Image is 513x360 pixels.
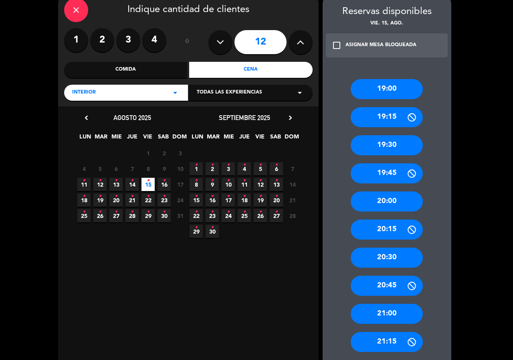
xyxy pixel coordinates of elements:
span: 17 [222,193,235,207]
i: arrow_drop_down [295,88,305,98]
i: • [211,190,214,203]
div: 19:45 [351,163,423,183]
span: 5 [93,162,107,175]
span: MIE [110,132,123,145]
i: • [275,159,278,171]
div: vie. 15, ago. [323,20,451,28]
span: 11 [77,178,91,191]
span: 2 [206,162,219,175]
span: 9 [158,162,171,175]
span: 31 [174,209,187,222]
i: • [131,190,133,203]
div: 19:00 [351,79,423,99]
span: LUN [191,132,204,145]
span: 27 [109,209,123,222]
span: 6 [270,162,283,175]
span: MIE [222,132,235,145]
span: 8 [141,162,155,175]
div: 21:15 [351,332,423,352]
i: • [211,174,214,187]
span: 3 [174,146,187,160]
div: ó [174,28,200,56]
i: • [115,174,117,187]
span: 28 [125,209,139,222]
i: • [131,174,133,187]
div: 20:15 [351,220,423,240]
i: • [259,159,262,171]
i: • [211,221,214,234]
i: • [195,190,198,203]
span: 6 [109,162,123,175]
span: 21 [125,193,139,207]
span: 17 [174,178,187,191]
span: LUN [79,132,92,145]
i: • [83,174,85,187]
span: 26 [93,209,107,222]
span: 24 [222,209,235,222]
i: chevron_left [82,114,91,122]
span: SAB [157,132,170,145]
span: 1 [141,146,155,160]
i: • [163,190,166,203]
span: 3 [222,162,235,175]
i: arrow_drop_down [170,88,180,98]
span: 15 [141,178,155,191]
i: • [99,174,101,187]
span: VIE [253,132,267,145]
span: MAR [94,132,107,145]
div: 20:00 [351,191,423,212]
span: 12 [93,178,107,191]
div: ASIGNAR MESA BLOQUEADA [345,41,416,49]
span: 10 [222,178,235,191]
span: 18 [238,193,251,207]
i: chevron_right [286,114,295,122]
i: check_box_outline_blank [332,41,341,50]
div: Reservas disponibles [323,4,451,20]
i: • [227,174,230,187]
span: 14 [125,178,139,191]
i: • [275,174,278,187]
span: 13 [109,178,123,191]
i: • [115,190,117,203]
div: 20:30 [351,248,423,268]
span: 19 [93,193,107,207]
i: • [227,190,230,203]
span: 22 [141,193,155,207]
span: 21 [286,193,299,207]
div: 21:00 [351,304,423,324]
label: 2 [90,28,114,52]
i: • [99,205,101,218]
i: • [243,190,246,203]
span: 4 [77,162,91,175]
span: MAR [206,132,220,145]
i: • [83,190,85,203]
span: DOM [285,132,298,145]
i: • [259,205,262,218]
i: • [243,159,246,171]
span: 19 [254,193,267,207]
span: 1 [190,162,203,175]
span: 23 [158,193,171,207]
i: • [115,205,117,218]
span: 8 [190,178,203,191]
span: 10 [174,162,187,175]
div: Comida [64,62,188,78]
i: • [147,174,149,187]
span: 26 [254,209,267,222]
span: DOM [172,132,186,145]
i: • [163,205,166,218]
span: septiembre 2025 [219,114,270,122]
i: • [195,174,198,187]
i: • [259,190,262,203]
span: 20 [109,193,123,207]
div: 19:15 [351,107,423,127]
span: Todas las experiencias [197,89,262,97]
span: 9 [206,178,219,191]
span: JUE [125,132,139,145]
span: 29 [190,225,203,238]
span: agosto 2025 [113,114,151,122]
i: • [195,221,198,234]
span: 29 [141,209,155,222]
span: 15 [190,193,203,207]
span: 7 [125,162,139,175]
